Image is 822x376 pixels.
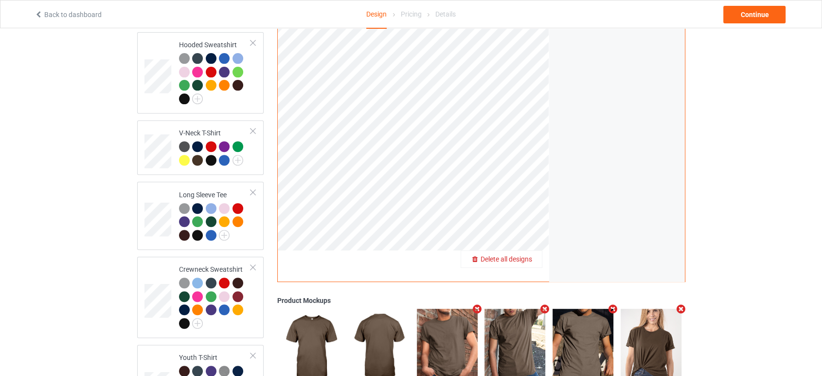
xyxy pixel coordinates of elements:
[179,264,251,328] div: Crewneck Sweatshirt
[35,11,102,19] a: Back to dashboard
[366,0,387,29] div: Design
[137,257,264,338] div: Crewneck Sweatshirt
[400,0,421,28] div: Pricing
[723,6,786,23] div: Continue
[137,120,264,175] div: V-Neck T-Shirt
[539,304,551,315] i: Remove mockup
[675,304,687,315] i: Remove mockup
[179,40,251,103] div: Hooded Sweatshirt
[192,318,203,329] img: svg+xml;base64,PD94bWwgdmVyc2lvbj0iMS4wIiBlbmNvZGluZz0iVVRGLTgiPz4KPHN2ZyB3aWR0aD0iMjJweCIgaGVpZ2...
[137,32,264,113] div: Hooded Sweatshirt
[232,155,243,166] img: svg+xml;base64,PD94bWwgdmVyc2lvbj0iMS4wIiBlbmNvZGluZz0iVVRGLTgiPz4KPHN2ZyB3aWR0aD0iMjJweCIgaGVpZ2...
[137,182,264,250] div: Long Sleeve Tee
[219,230,230,241] img: svg+xml;base64,PD94bWwgdmVyc2lvbj0iMS4wIiBlbmNvZGluZz0iVVRGLTgiPz4KPHN2ZyB3aWR0aD0iMjJweCIgaGVpZ2...
[277,296,685,305] div: Product Mockups
[192,94,203,104] img: svg+xml;base64,PD94bWwgdmVyc2lvbj0iMS4wIiBlbmNvZGluZz0iVVRGLTgiPz4KPHN2ZyB3aWR0aD0iMjJweCIgaGVpZ2...
[481,255,532,263] span: Delete all designs
[471,304,483,315] i: Remove mockup
[607,304,619,315] i: Remove mockup
[179,190,251,240] div: Long Sleeve Tee
[435,0,456,28] div: Details
[179,128,251,165] div: V-Neck T-Shirt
